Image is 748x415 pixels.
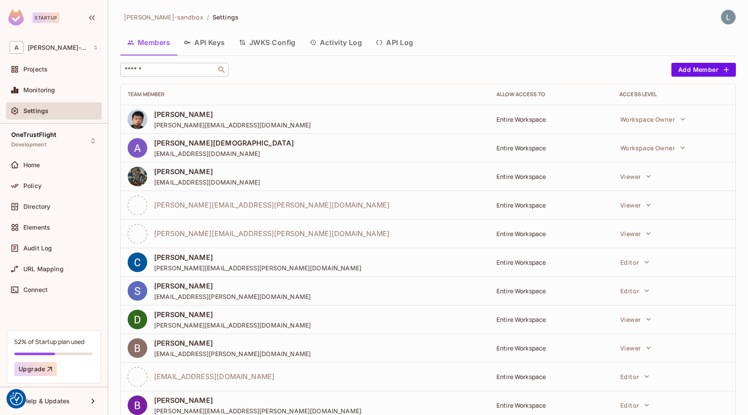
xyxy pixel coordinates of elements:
[154,321,311,329] span: [PERSON_NAME][EMAIL_ADDRESS][DOMAIN_NAME]
[616,196,655,214] button: Viewer
[11,131,56,138] span: OneTrustFlight
[23,286,48,293] span: Connect
[497,144,606,152] div: Entire Workspace
[154,121,311,129] span: [PERSON_NAME][EMAIL_ADDRESS][DOMAIN_NAME]
[207,13,209,21] li: /
[128,91,483,98] div: Team Member
[497,373,606,381] div: Entire Workspace
[23,266,64,272] span: URL Mapping
[721,10,735,24] img: Lewis Youl
[23,245,52,252] span: Audit Log
[616,282,654,299] button: Editor
[14,337,84,346] div: 52% of Startup plan used
[616,311,655,328] button: Viewer
[616,110,690,128] button: Workspace Owner
[616,368,654,385] button: Editor
[497,401,606,409] div: Entire Workspace
[616,339,655,357] button: Viewer
[616,253,654,271] button: Editor
[154,310,311,319] span: [PERSON_NAME]
[369,32,420,53] button: API Log
[497,115,606,123] div: Entire Workspace
[10,392,23,405] button: Consent Preferences
[232,32,303,53] button: JWKS Config
[23,87,55,94] span: Monitoring
[497,201,606,209] div: Entire Workspace
[11,141,46,148] span: Development
[23,107,48,114] span: Settings
[303,32,369,53] button: Activity Log
[28,44,89,51] span: Workspace: alex-trustflight-sandbox
[23,203,50,210] span: Directory
[23,182,42,189] span: Policy
[497,172,606,181] div: Entire Workspace
[154,110,311,119] span: [PERSON_NAME]
[671,63,736,77] button: Add Member
[154,200,390,210] span: [PERSON_NAME][EMAIL_ADDRESS][PERSON_NAME][DOMAIN_NAME]
[128,310,147,329] img: ACg8ocKdrxfb9q8YazN1JzWDE_L06C5FAcQfZMERcX20SgizXRlxvg=s96-c
[23,66,48,73] span: Projects
[154,350,311,358] span: [EMAIL_ADDRESS][PERSON_NAME][DOMAIN_NAME]
[10,392,23,405] img: Revisit consent button
[497,315,606,324] div: Entire Workspace
[154,396,361,405] span: [PERSON_NAME]
[128,338,147,358] img: ACg8ocJv3mclSLKZ3iiVCEqiH-aoTUiGJIlMQjX4R9UmlYW5DBUGdg=s96-c
[124,13,203,21] span: [PERSON_NAME]-sandbox
[213,13,239,21] span: Settings
[619,91,729,98] div: Access Level
[177,32,232,53] button: API Keys
[616,168,655,185] button: Viewer
[497,91,606,98] div: Allow Access to
[154,167,260,176] span: [PERSON_NAME]
[23,398,70,405] span: Help & Updates
[128,396,147,415] img: ACg8ocLKbm4Scw4IovuzT2UK8pVgoQHzdYLS2dPahvBlet6owsLS8g=s96-c
[154,229,390,238] span: [PERSON_NAME][EMAIL_ADDRESS][PERSON_NAME][DOMAIN_NAME]
[10,41,23,54] span: A
[128,281,147,301] img: ACg8ocKnW_d21XCEdNQNUbdJW-nbSTGU7o3ezzGJ0yTerscxPEIvYQ=s96-c
[120,32,177,53] button: Members
[128,253,147,272] img: ACg8ocJU_TxGGadWuac2Fvzz_Ng2LYLATUJNPemjNmK_jNsxXXzapQ=s96-c
[616,225,655,242] button: Viewer
[497,287,606,295] div: Entire Workspace
[154,138,294,148] span: [PERSON_NAME][DEMOGRAPHIC_DATA]
[23,224,50,231] span: Elements
[497,344,606,352] div: Entire Workspace
[616,396,654,414] button: Editor
[154,149,294,158] span: [EMAIL_ADDRESS][DOMAIN_NAME]
[154,281,311,291] span: [PERSON_NAME]
[154,372,274,381] span: [EMAIL_ADDRESS][DOMAIN_NAME]
[497,258,606,266] div: Entire Workspace
[154,178,260,186] span: [EMAIL_ADDRESS][DOMAIN_NAME]
[154,292,311,301] span: [EMAIL_ADDRESS][PERSON_NAME][DOMAIN_NAME]
[154,264,361,272] span: [PERSON_NAME][EMAIL_ADDRESS][PERSON_NAME][DOMAIN_NAME]
[154,338,311,348] span: [PERSON_NAME]
[616,139,690,156] button: Workspace Owner
[128,167,147,186] img: ACg8ocJO5HDho_NpayjGEnzPALF_ODepQ2g5nvX7ckP_RnUfoUP9VQY=s96-c
[14,362,57,376] button: Upgrade
[128,138,147,158] img: ACg8ocLzFpVvL7QiUpK7X3FbqwJ7UDU61dPRRxTac9_BHiGBtZEQfw=s96-c
[32,13,59,23] div: Startup
[497,230,606,238] div: Entire Workspace
[8,10,24,26] img: SReyMgAAAABJRU5ErkJggg==
[154,407,361,415] span: [PERSON_NAME][EMAIL_ADDRESS][PERSON_NAME][DOMAIN_NAME]
[128,110,147,129] img: ACg8ocJ5FGrv6fnxEszK7ezIzoQeX_w_LgzsZS1qagB_rutwSTIEdIY=s96-c
[23,162,40,169] span: Home
[154,253,361,262] span: [PERSON_NAME]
